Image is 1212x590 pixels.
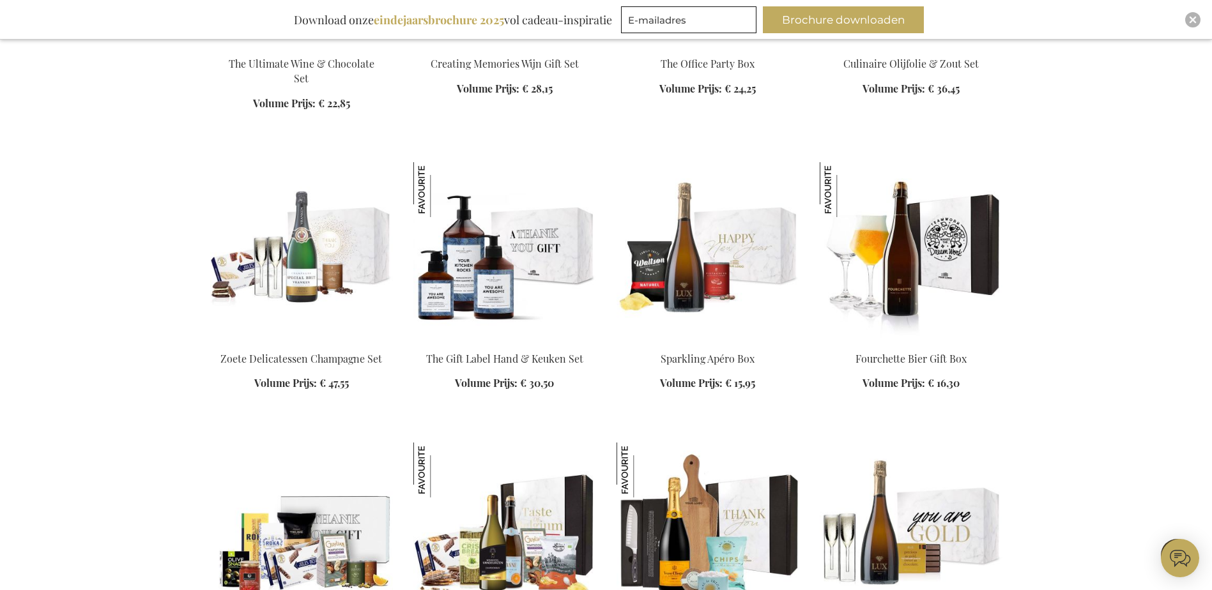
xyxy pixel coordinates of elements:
[617,162,799,341] img: Sparkling Apero Box
[855,352,967,365] a: Fourchette Bier Gift Box
[659,82,756,96] a: Volume Prijs: € 24,25
[210,41,393,53] a: Beer Apéro Gift Box
[455,376,518,390] span: Volume Prijs:
[319,376,349,390] span: € 47,55
[253,96,350,111] a: Volume Prijs: € 22,85
[229,57,374,85] a: The Ultimate Wine & Chocolate Set
[520,376,554,390] span: € 30,50
[1189,16,1197,24] img: Close
[318,96,350,110] span: € 22,85
[617,41,799,53] a: The Office Party Box
[928,376,960,390] span: € 16,30
[763,6,924,33] button: Brochure downloaden
[660,376,723,390] span: Volume Prijs:
[254,376,349,391] a: Volume Prijs: € 47,55
[820,162,1002,341] img: Fourchette Beer Gift Box
[413,442,468,497] img: Taste Of Belgium Gift Set
[457,82,553,96] a: Volume Prijs: € 28,15
[457,82,519,95] span: Volume Prijs:
[253,96,316,110] span: Volume Prijs:
[455,376,554,391] a: Volume Prijs: € 30,50
[617,442,671,497] img: Luxe Gastronomische Gift Box
[413,41,596,53] a: Personalised White Wine
[413,162,596,341] img: The Gift Label Hand & Kitchen Set
[621,6,760,37] form: marketing offers and promotions
[431,57,579,70] a: Creating Memories Wijn Gift Set
[863,376,960,391] a: Volume Prijs: € 16,30
[522,82,553,95] span: € 28,15
[374,12,504,27] b: eindejaarsbrochure 2025
[254,376,317,390] span: Volume Prijs:
[621,6,756,33] input: E-mailadres
[288,6,618,33] div: Download onze vol cadeau-inspiratie
[661,57,755,70] a: The Office Party Box
[413,162,468,217] img: The Gift Label Hand & Keuken Set
[820,336,1002,348] a: Fourchette Beer Gift Box Fourchette Bier Gift Box
[725,82,756,95] span: € 24,25
[820,162,875,217] img: Fourchette Bier Gift Box
[413,336,596,348] a: The Gift Label Hand & Kitchen Set The Gift Label Hand & Keuken Set
[660,376,755,391] a: Volume Prijs: € 15,95
[1185,12,1200,27] div: Close
[210,336,393,348] a: Sweet Delights Champagne Set
[659,82,722,95] span: Volume Prijs:
[863,376,925,390] span: Volume Prijs:
[210,162,393,341] img: Sweet Delights Champagne Set
[725,376,755,390] span: € 15,95
[426,352,583,365] a: The Gift Label Hand & Keuken Set
[1161,539,1199,577] iframe: belco-activator-frame
[617,336,799,348] a: Sparkling Apero Box
[220,352,382,365] a: Zoete Delicatessen Champagne Set
[661,352,755,365] a: Sparkling Apéro Box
